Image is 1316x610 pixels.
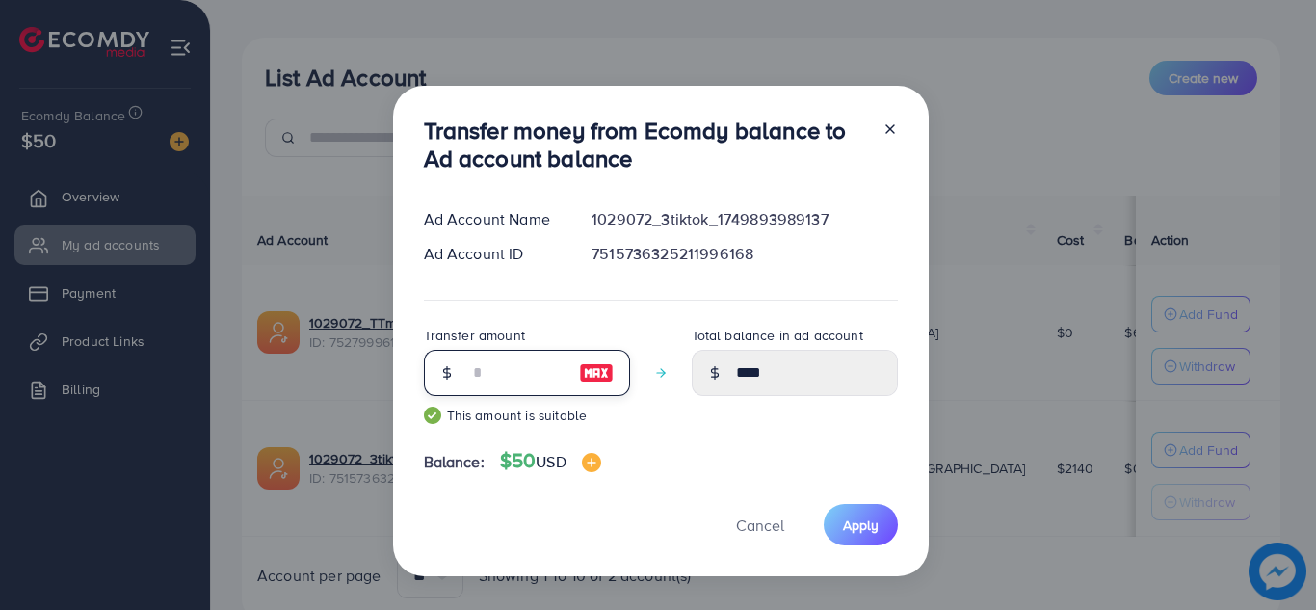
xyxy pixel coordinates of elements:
span: Cancel [736,515,784,536]
span: Balance: [424,451,485,473]
h3: Transfer money from Ecomdy balance to Ad account balance [424,117,867,172]
div: 1029072_3tiktok_1749893989137 [576,208,912,230]
button: Cancel [712,504,808,545]
label: Total balance in ad account [692,326,863,345]
h4: $50 [500,449,601,473]
img: image [582,453,601,472]
div: 7515736325211996168 [576,243,912,265]
span: USD [536,451,566,472]
div: Ad Account ID [408,243,577,265]
label: Transfer amount [424,326,525,345]
small: This amount is suitable [424,406,630,425]
span: Apply [843,516,879,535]
button: Apply [824,504,898,545]
img: guide [424,407,441,424]
div: Ad Account Name [408,208,577,230]
img: image [579,361,614,385]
